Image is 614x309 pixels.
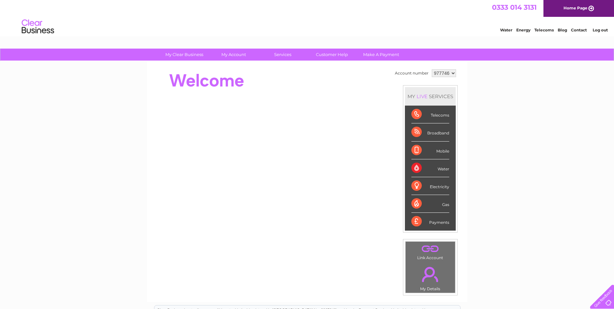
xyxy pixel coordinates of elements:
div: Broadband [411,123,449,141]
td: Link Account [405,241,455,262]
div: Gas [411,195,449,213]
a: My Account [207,49,260,61]
td: My Details [405,261,455,293]
a: Make A Payment [354,49,408,61]
img: logo.png [21,17,54,37]
a: Water [500,28,512,32]
td: Account number [393,68,430,79]
a: Telecoms [534,28,554,32]
div: LIVE [415,93,429,99]
div: Water [411,159,449,177]
div: Telecoms [411,106,449,123]
a: My Clear Business [158,49,211,61]
div: Payments [411,213,449,230]
a: Services [256,49,309,61]
a: . [407,263,453,286]
a: Log out [593,28,608,32]
div: Electricity [411,177,449,195]
div: Clear Business is a trading name of Verastar Limited (registered in [GEOGRAPHIC_DATA] No. 3667643... [154,4,460,31]
div: Mobile [411,142,449,159]
a: Blog [558,28,567,32]
a: Contact [571,28,587,32]
a: Energy [516,28,530,32]
div: MY SERVICES [405,87,456,106]
a: Customer Help [305,49,359,61]
a: 0333 014 3131 [492,3,537,11]
a: . [407,243,453,255]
